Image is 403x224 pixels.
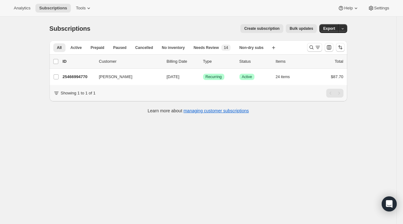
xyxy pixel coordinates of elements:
[99,74,133,80] span: [PERSON_NAME]
[239,45,264,50] span: Non-dry subs
[382,196,397,211] div: Open Intercom Messenger
[76,6,86,11] span: Tools
[135,45,153,50] span: Cancelled
[72,4,96,13] button: Tools
[183,108,249,113] a: managing customer subscriptions
[167,58,198,65] p: Billing Date
[63,72,343,81] div: 25466994770[PERSON_NAME][DATE]SuccessRecurringSuccessActive24 items$87.70
[335,58,343,65] p: Total
[57,45,62,50] span: All
[290,26,313,31] span: Bulk updates
[276,74,290,79] span: 24 items
[10,4,34,13] button: Analytics
[334,4,363,13] button: Help
[323,26,335,31] span: Export
[95,72,158,82] button: [PERSON_NAME]
[269,43,279,52] button: Create new view
[50,25,91,32] span: Subscriptions
[331,74,343,79] span: $87.70
[242,74,252,79] span: Active
[244,26,280,31] span: Create subscription
[113,45,127,50] span: Paused
[224,45,228,50] span: 14
[286,24,317,33] button: Bulk updates
[99,58,162,65] p: Customer
[148,108,249,114] p: Learn more about
[63,74,94,80] p: 25466994770
[276,72,297,81] button: 24 items
[307,43,322,52] button: Search and filter results
[91,45,104,50] span: Prepaid
[276,58,307,65] div: Items
[374,6,389,11] span: Settings
[206,74,222,79] span: Recurring
[35,4,71,13] button: Subscriptions
[63,58,94,65] p: ID
[203,58,234,65] div: Type
[63,58,343,65] div: IDCustomerBilling DateTypeStatusItemsTotal
[162,45,185,50] span: No inventory
[39,6,67,11] span: Subscriptions
[326,89,343,98] nav: Pagination
[61,90,96,96] p: Showing 1 to 1 of 1
[336,43,345,52] button: Sort the results
[364,4,393,13] button: Settings
[325,43,333,52] button: Customize table column order and visibility
[240,24,283,33] button: Create subscription
[14,6,30,11] span: Analytics
[167,74,180,79] span: [DATE]
[239,58,271,65] p: Status
[194,45,219,50] span: Needs Review
[71,45,82,50] span: Active
[319,24,339,33] button: Export
[344,6,353,11] span: Help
